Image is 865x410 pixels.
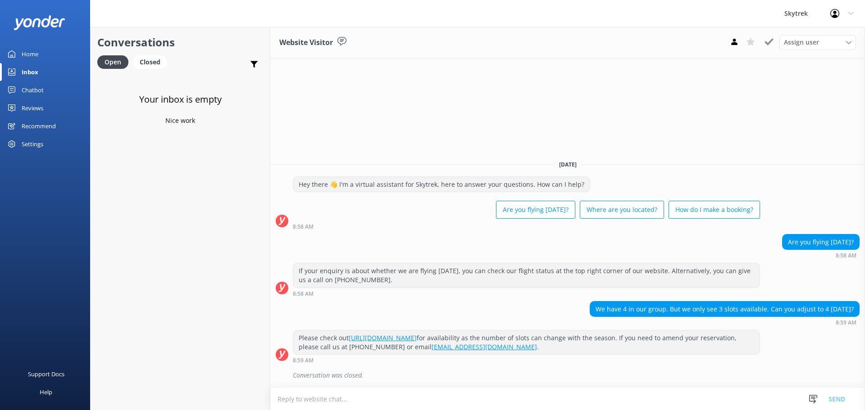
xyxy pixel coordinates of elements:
div: Inbox [22,63,38,81]
h3: Your inbox is empty [139,92,222,107]
div: Assign User [779,35,856,50]
img: yonder-white-logo.png [14,15,65,30]
div: Open [97,55,128,69]
div: Closed [133,55,167,69]
strong: 8:58 AM [836,253,856,258]
div: Settings [22,135,43,153]
strong: 8:58 AM [293,291,314,297]
span: Assign user [784,37,819,47]
div: Aug 31 2025 08:58am (UTC +12:00) Pacific/Auckland [782,252,860,258]
div: Aug 31 2025 08:59am (UTC +12:00) Pacific/Auckland [590,319,860,325]
p: Nice work [165,116,195,126]
button: Where are you located? [580,201,664,219]
span: [DATE] [554,161,582,168]
div: Aug 31 2025 08:58am (UTC +12:00) Pacific/Auckland [293,290,760,297]
a: [EMAIL_ADDRESS][DOMAIN_NAME] [432,342,537,351]
h2: Conversations [97,34,263,51]
div: Please check out for availability as the number of slots can change with the season. If you need ... [293,330,760,354]
div: Help [40,383,52,401]
div: Hey there 👋 I'm a virtual assistant for Skytrek, here to answer your questions. How can I help? [293,177,590,192]
a: [URL][DOMAIN_NAME] [349,333,417,342]
div: Recommend [22,117,56,135]
h3: Website Visitor [279,37,333,49]
div: Aug 31 2025 08:58am (UTC +12:00) Pacific/Auckland [293,223,760,230]
a: Closed [133,57,172,67]
div: 2025-08-30T21:51:21.452 [276,368,860,383]
button: Are you flying [DATE]? [496,201,575,219]
div: We have 4 in our group. But we only see 3 slots available. Can you adjust to 4 [DATE]? [590,302,859,317]
div: Conversation was closed. [293,368,860,383]
strong: 8:58 AM [293,224,314,230]
div: Aug 31 2025 08:59am (UTC +12:00) Pacific/Auckland [293,357,760,363]
div: Support Docs [28,365,64,383]
div: Home [22,45,38,63]
a: Open [97,57,133,67]
strong: 8:59 AM [836,320,856,325]
button: How do I make a booking? [669,201,760,219]
div: Are you flying [DATE]? [783,234,859,250]
div: If your enquiry is about whether we are flying [DATE], you can check our flight status at the top... [293,263,760,287]
div: Reviews [22,99,43,117]
strong: 8:59 AM [293,358,314,363]
div: Chatbot [22,81,44,99]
